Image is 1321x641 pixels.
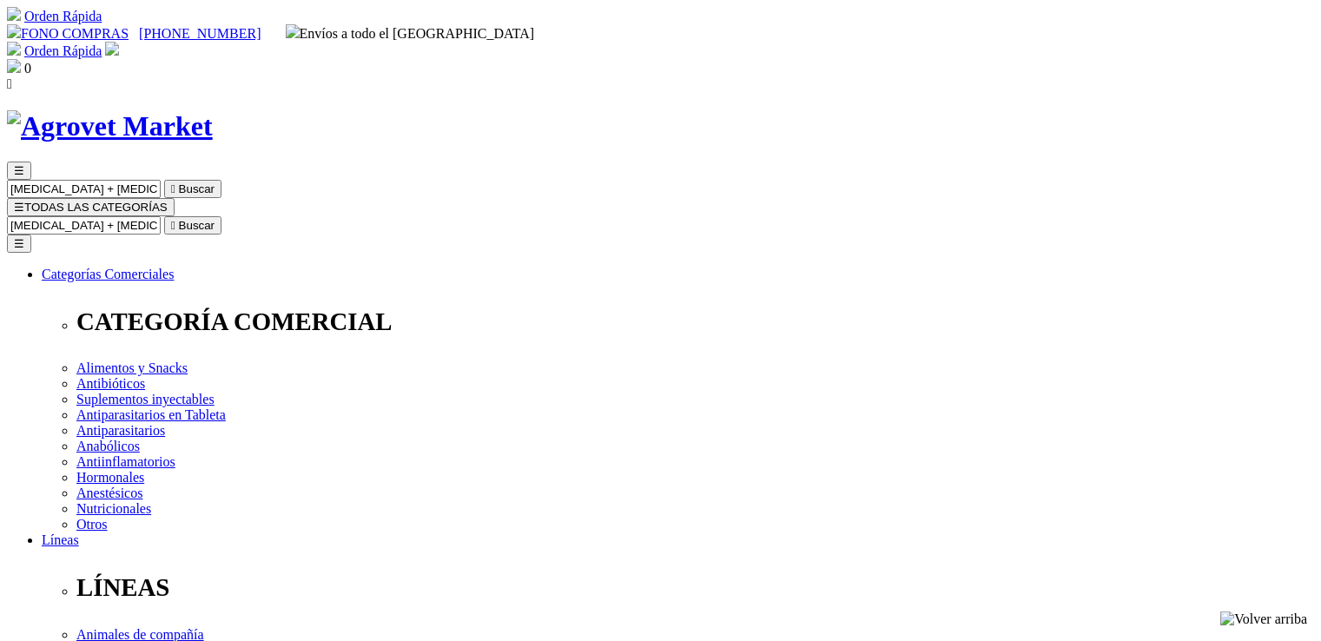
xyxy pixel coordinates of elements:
button: ☰TODAS LAS CATEGORÍAS [7,198,175,216]
a: Hormonales [76,470,144,485]
i:  [7,76,12,91]
a: Acceda a su cuenta de cliente [105,43,119,58]
img: Agrovet Market [7,110,213,142]
button: ☰ [7,162,31,180]
img: phone.svg [7,24,21,38]
a: Orden Rápida [24,43,102,58]
a: Antiparasitarios en Tableta [76,407,226,422]
img: user.svg [105,42,119,56]
img: shopping-bag.svg [7,59,21,73]
input: Buscar [7,216,161,235]
span: ☰ [14,164,24,177]
span: ☰ [14,201,24,214]
a: Suplementos inyectables [76,392,215,406]
a: Nutricionales [76,501,151,516]
span: Buscar [179,182,215,195]
a: FONO COMPRAS [7,26,129,41]
a: Líneas [42,532,79,547]
span: Buscar [179,219,215,232]
img: delivery-truck.svg [286,24,300,38]
a: [PHONE_NUMBER] [139,26,261,41]
button:  Buscar [164,216,221,235]
a: Anabólicos [76,439,140,453]
p: CATEGORÍA COMERCIAL [76,307,1314,336]
img: shopping-cart.svg [7,42,21,56]
i:  [171,182,175,195]
button: ☰ [7,235,31,253]
a: Antiinflamatorios [76,454,175,469]
a: Orden Rápida [24,9,102,23]
i:  [171,219,175,232]
a: Otros [76,517,108,532]
a: Anestésicos [76,486,142,500]
input: Buscar [7,180,161,198]
p: LÍNEAS [76,573,1314,602]
span: 0 [24,61,31,76]
a: Antibióticos [76,376,145,391]
img: shopping-cart.svg [7,7,21,21]
a: Antiparasitarios [76,423,165,438]
button:  Buscar [164,180,221,198]
a: Alimentos y Snacks [76,360,188,375]
img: Volver arriba [1220,611,1307,627]
span: Envíos a todo el [GEOGRAPHIC_DATA] [286,26,535,41]
a: Categorías Comerciales [42,267,174,281]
